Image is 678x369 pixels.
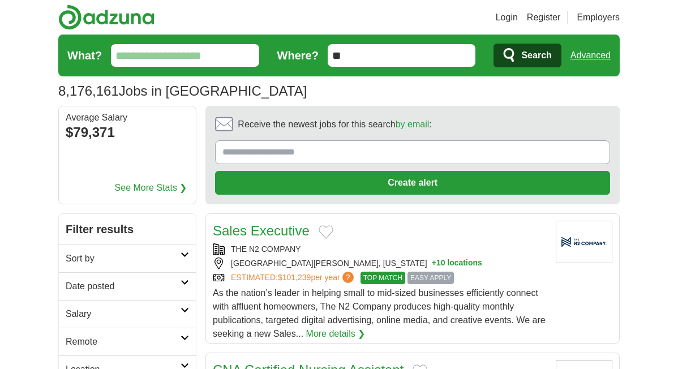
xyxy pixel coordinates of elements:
a: Sales Executive [213,223,310,238]
span: ? [342,272,354,283]
a: Remote [59,328,196,355]
a: More details ❯ [306,327,366,341]
span: Receive the newest jobs for this search : [238,118,431,131]
img: Adzuna logo [58,5,155,30]
a: Register [527,11,561,24]
a: Date posted [59,272,196,300]
span: As the nation’s leader in helping small to mid-sized businesses efficiently connect with affluent... [213,288,546,338]
div: THE N2 COMPANY [213,243,547,255]
button: Create alert [215,171,610,195]
a: ESTIMATED:$101,239per year? [231,272,356,284]
a: Employers [577,11,620,24]
span: Search [521,44,551,67]
span: EASY APPLY [407,272,454,284]
h2: Salary [66,307,181,321]
span: $101,239 [278,273,311,282]
h2: Sort by [66,252,181,265]
div: Average Salary [66,113,189,122]
label: Where? [277,47,319,64]
a: Salary [59,300,196,328]
h2: Filter results [59,214,196,244]
label: What? [67,47,102,64]
h2: Remote [66,335,181,349]
button: +10 locations [432,258,482,269]
a: Login [496,11,518,24]
div: [GEOGRAPHIC_DATA][PERSON_NAME], [US_STATE] [213,258,547,269]
h2: Date posted [66,280,181,293]
button: Add to favorite jobs [319,225,333,239]
span: TOP MATCH [361,272,405,284]
img: Company logo [556,221,612,263]
span: 8,176,161 [58,81,119,101]
h1: Jobs in [GEOGRAPHIC_DATA] [58,83,307,98]
a: Advanced [570,44,611,67]
a: See More Stats ❯ [115,181,187,195]
a: by email [396,119,430,129]
span: + [432,258,436,269]
button: Search [494,44,561,67]
div: $79,371 [66,122,189,143]
a: Sort by [59,244,196,272]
